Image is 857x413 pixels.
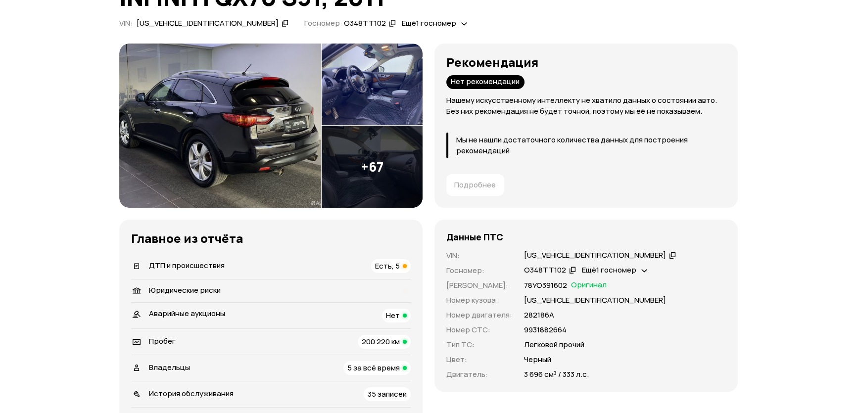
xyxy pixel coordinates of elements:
span: Госномер: [304,18,342,28]
span: Владельцы [149,362,190,372]
span: Ещё 1 госномер [582,265,636,275]
p: Двигатель : [446,369,512,380]
span: ДТП и происшествия [149,260,225,271]
h4: Данные ПТС [446,231,503,242]
p: Легковой прочий [524,339,584,350]
p: [PERSON_NAME] : [446,280,512,291]
h3: Главное из отчёта [131,231,411,245]
div: [US_VEHICLE_IDENTIFICATION_NUMBER] [524,250,666,261]
span: Юридические риски [149,285,221,295]
div: [US_VEHICLE_IDENTIFICATION_NUMBER] [137,18,279,29]
span: Нет [386,310,400,321]
span: Есть, 5 [375,261,400,271]
p: 3 696 см³ / 333 л.с. [524,369,589,380]
p: 282186A [524,310,554,321]
p: Цвет : [446,354,512,365]
p: Госномер : [446,265,512,276]
div: О348ТТ102 [344,18,386,29]
p: VIN : [446,250,512,261]
p: Тип ТС : [446,339,512,350]
span: Оригинал [571,280,607,291]
p: [US_VEHICLE_IDENTIFICATION_NUMBER] [524,295,666,306]
span: Аварийные аукционы [149,308,225,319]
p: Номер СТС : [446,324,512,335]
p: 9931882664 [524,324,567,335]
span: 200 220 км [362,336,400,347]
span: VIN : [119,18,133,28]
div: Нет рекомендации [446,75,524,89]
h3: Рекомендация [446,55,726,69]
span: 35 записей [368,389,407,399]
p: Номер двигателя : [446,310,512,321]
span: 5 за всё время [347,363,400,373]
p: Черный [524,354,551,365]
span: Ещё 1 госномер [402,18,456,28]
p: 78УО391602 [524,280,567,291]
p: Мы не нашли достаточного количества данных для построения рекомендаций [456,135,726,156]
p: Номер кузова : [446,295,512,306]
p: Нашему искусственному интеллекту не хватило данных о состоянии авто. Без них рекомендация не буде... [446,95,726,117]
div: О348ТТ102 [524,265,566,275]
span: Пробег [149,336,176,346]
span: История обслуживания [149,388,234,399]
